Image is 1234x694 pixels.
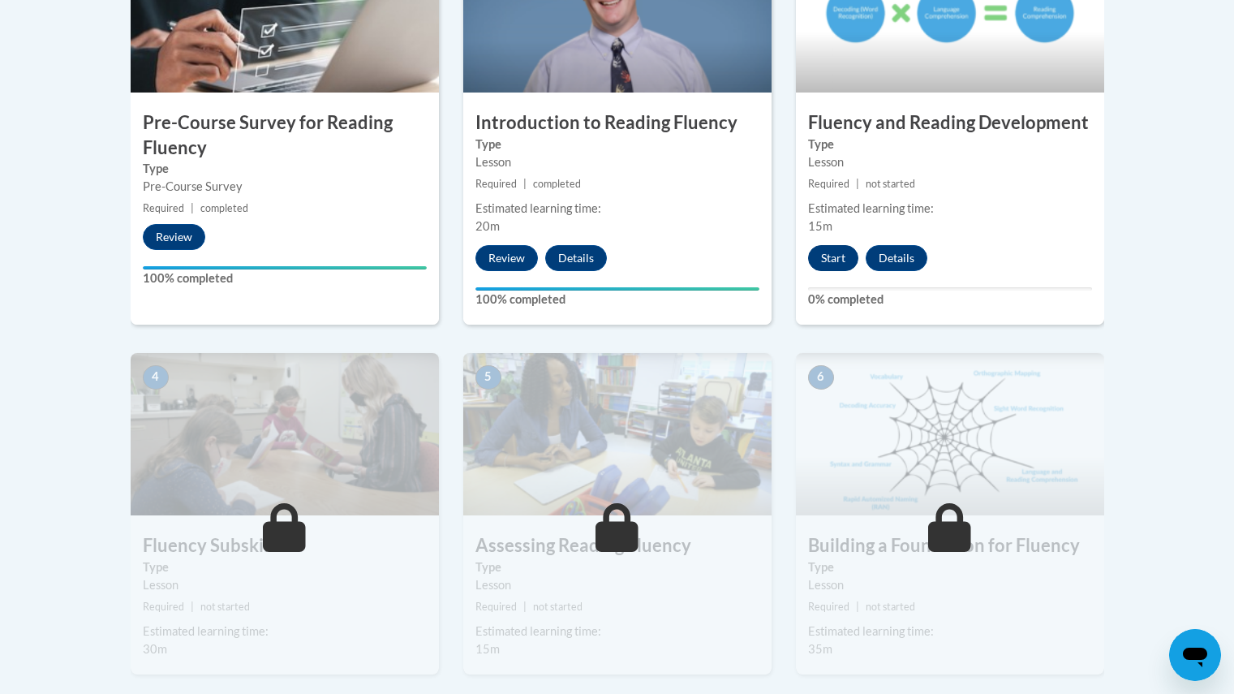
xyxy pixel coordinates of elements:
img: Course Image [131,353,439,515]
span: 6 [808,365,834,390]
span: 4 [143,365,169,390]
label: Type [143,558,427,576]
div: Your progress [475,287,759,291]
span: Required [475,601,517,613]
button: Details [545,245,607,271]
button: Review [143,224,205,250]
span: | [191,202,194,214]
div: Pre-Course Survey [143,178,427,196]
span: 15m [808,219,832,233]
div: Estimated learning time: [808,623,1092,640]
label: Type [808,558,1092,576]
label: 100% completed [475,291,759,308]
h3: Fluency and Reading Development [796,110,1104,136]
span: Required [143,202,184,214]
div: Estimated learning time: [143,623,427,640]
span: not started [866,178,915,190]
h3: Assessing Reading Fluency [463,533,772,558]
span: | [523,178,527,190]
iframe: Button to launch messaging window [1169,629,1221,681]
label: 100% completed [143,269,427,287]
span: 35m [808,642,832,656]
div: Lesson [808,153,1092,171]
span: 15m [475,642,500,656]
span: Required [808,601,849,613]
div: Estimated learning time: [475,200,759,218]
div: Lesson [475,153,759,171]
span: | [523,601,527,613]
div: Lesson [808,576,1092,594]
div: Lesson [475,576,759,594]
span: not started [200,601,250,613]
span: Required [475,178,517,190]
span: Required [143,601,184,613]
label: Type [475,558,759,576]
button: Details [866,245,927,271]
span: 5 [475,365,501,390]
img: Course Image [463,353,772,515]
label: 0% completed [808,291,1092,308]
div: Lesson [143,576,427,594]
span: not started [866,601,915,613]
span: 30m [143,642,167,656]
span: completed [533,178,581,190]
h3: Pre-Course Survey for Reading Fluency [131,110,439,161]
span: Required [808,178,849,190]
div: Your progress [143,266,427,269]
button: Start [808,245,858,271]
h3: Fluency Subskills [131,533,439,558]
label: Type [143,160,427,178]
label: Type [475,136,759,153]
span: | [856,601,859,613]
span: | [856,178,859,190]
span: 20m [475,219,500,233]
span: not started [533,601,583,613]
h3: Building a Foundation for Fluency [796,533,1104,558]
span: | [191,601,194,613]
button: Review [475,245,538,271]
div: Estimated learning time: [475,623,759,640]
div: Estimated learning time: [808,200,1092,218]
span: completed [200,202,248,214]
label: Type [808,136,1092,153]
h3: Introduction to Reading Fluency [463,110,772,136]
img: Course Image [796,353,1104,515]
